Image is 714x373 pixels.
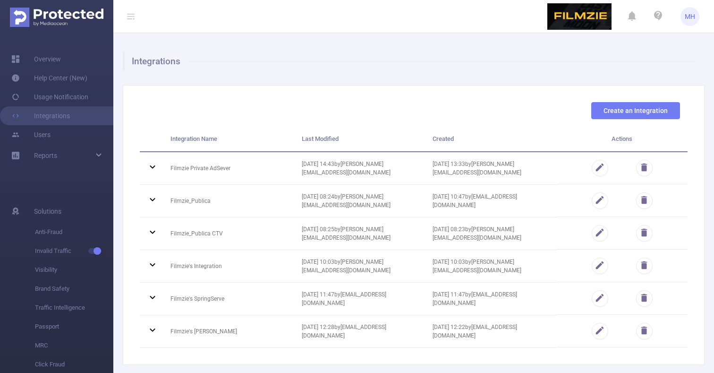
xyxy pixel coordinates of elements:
span: [DATE] 14:43 by [PERSON_NAME][EMAIL_ADDRESS][DOMAIN_NAME] [302,161,391,176]
span: [DATE] 10:47 by [EMAIL_ADDRESS][DOMAIN_NAME] [433,193,517,208]
span: Integration Name [170,135,217,142]
a: Overview [11,50,61,69]
td: Filmzie's [PERSON_NAME] [163,315,295,348]
span: [DATE] 08:25 by [PERSON_NAME][EMAIL_ADDRESS][DOMAIN_NAME] [302,226,391,241]
a: Users [11,125,51,144]
span: MRC [35,336,113,355]
span: Passport [35,317,113,336]
span: [DATE] 12:28 by [EMAIL_ADDRESS][DOMAIN_NAME] [302,324,386,339]
td: Filmzie's Integration [163,250,295,283]
a: Usage Notification [11,87,88,106]
span: [DATE] 12:22 by [EMAIL_ADDRESS][DOMAIN_NAME] [433,324,517,339]
span: [DATE] 10:03 by [PERSON_NAME][EMAIL_ADDRESS][DOMAIN_NAME] [433,259,521,274]
span: [DATE] 10:03 by [PERSON_NAME][EMAIL_ADDRESS][DOMAIN_NAME] [302,259,391,274]
span: Traffic Intelligence [35,298,113,317]
span: [DATE] 11:47 by [EMAIL_ADDRESS][DOMAIN_NAME] [433,291,517,306]
span: Reports [34,152,57,159]
a: Reports [34,146,57,165]
h1: Integrations [123,52,697,71]
span: Anti-Fraud [35,223,113,242]
span: Actions [612,135,632,142]
span: Last Modified [302,135,339,142]
span: Created [433,135,454,142]
td: Filmzie Private AdSever [163,152,295,185]
td: Filmzie_Publica [163,185,295,217]
a: Help Center (New) [11,69,87,87]
span: Visibility [35,260,113,279]
img: Protected Media [10,8,103,27]
td: Filmzie_Publica CTV [163,217,295,250]
td: Filmzie's SpringServe [163,283,295,315]
span: [DATE] 08:24 by [PERSON_NAME][EMAIL_ADDRESS][DOMAIN_NAME] [302,193,391,208]
span: Brand Safety [35,279,113,298]
span: Invalid Traffic [35,242,113,260]
button: Create an Integration [591,102,680,119]
a: Integrations [11,106,70,125]
span: [DATE] 13:33 by [PERSON_NAME][EMAIL_ADDRESS][DOMAIN_NAME] [433,161,521,176]
span: Solutions [34,202,61,221]
span: [DATE] 11:47 by [EMAIL_ADDRESS][DOMAIN_NAME] [302,291,386,306]
span: MH [685,7,695,26]
span: [DATE] 08:23 by [PERSON_NAME][EMAIL_ADDRESS][DOMAIN_NAME] [433,226,521,241]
